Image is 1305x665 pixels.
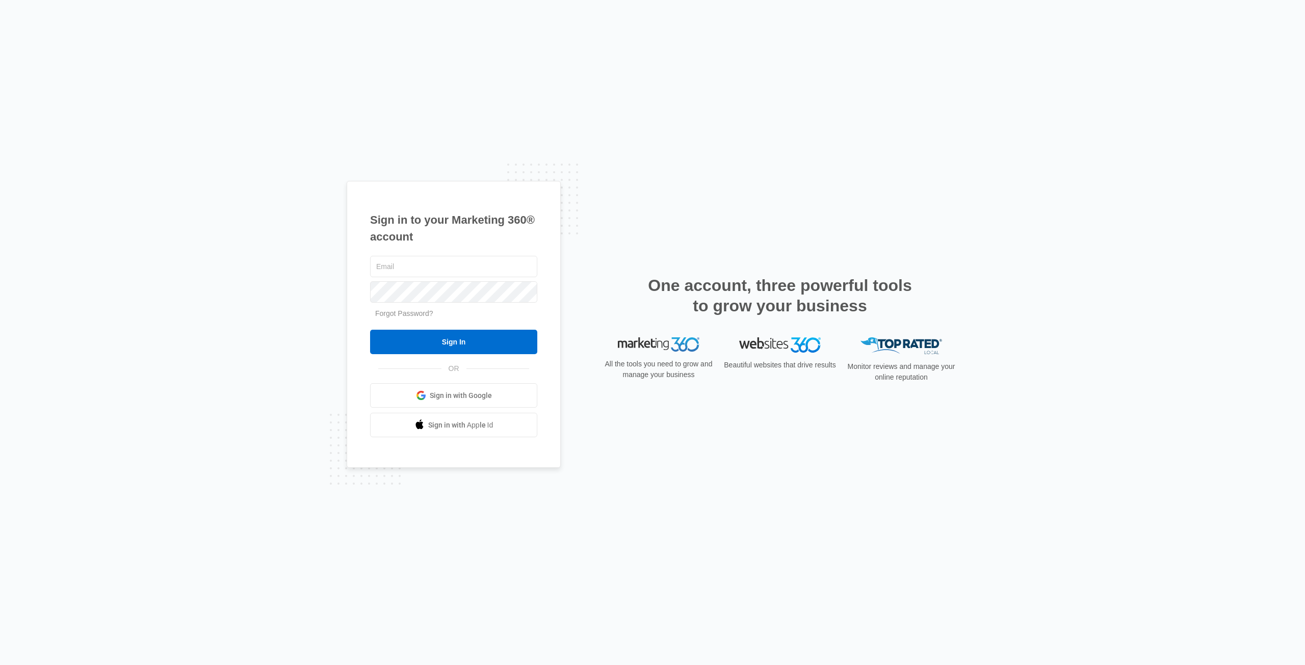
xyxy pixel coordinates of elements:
[430,390,492,401] span: Sign in with Google
[441,363,466,374] span: OR
[370,256,537,277] input: Email
[602,359,716,380] p: All the tools you need to grow and manage your business
[370,383,537,408] a: Sign in with Google
[428,420,493,431] span: Sign in with Apple Id
[618,337,699,352] img: Marketing 360
[370,413,537,437] a: Sign in with Apple Id
[723,360,837,370] p: Beautiful websites that drive results
[844,361,958,383] p: Monitor reviews and manage your online reputation
[645,275,915,316] h2: One account, three powerful tools to grow your business
[375,309,433,317] a: Forgot Password?
[739,337,821,352] img: Websites 360
[860,337,942,354] img: Top Rated Local
[370,330,537,354] input: Sign In
[370,211,537,245] h1: Sign in to your Marketing 360® account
